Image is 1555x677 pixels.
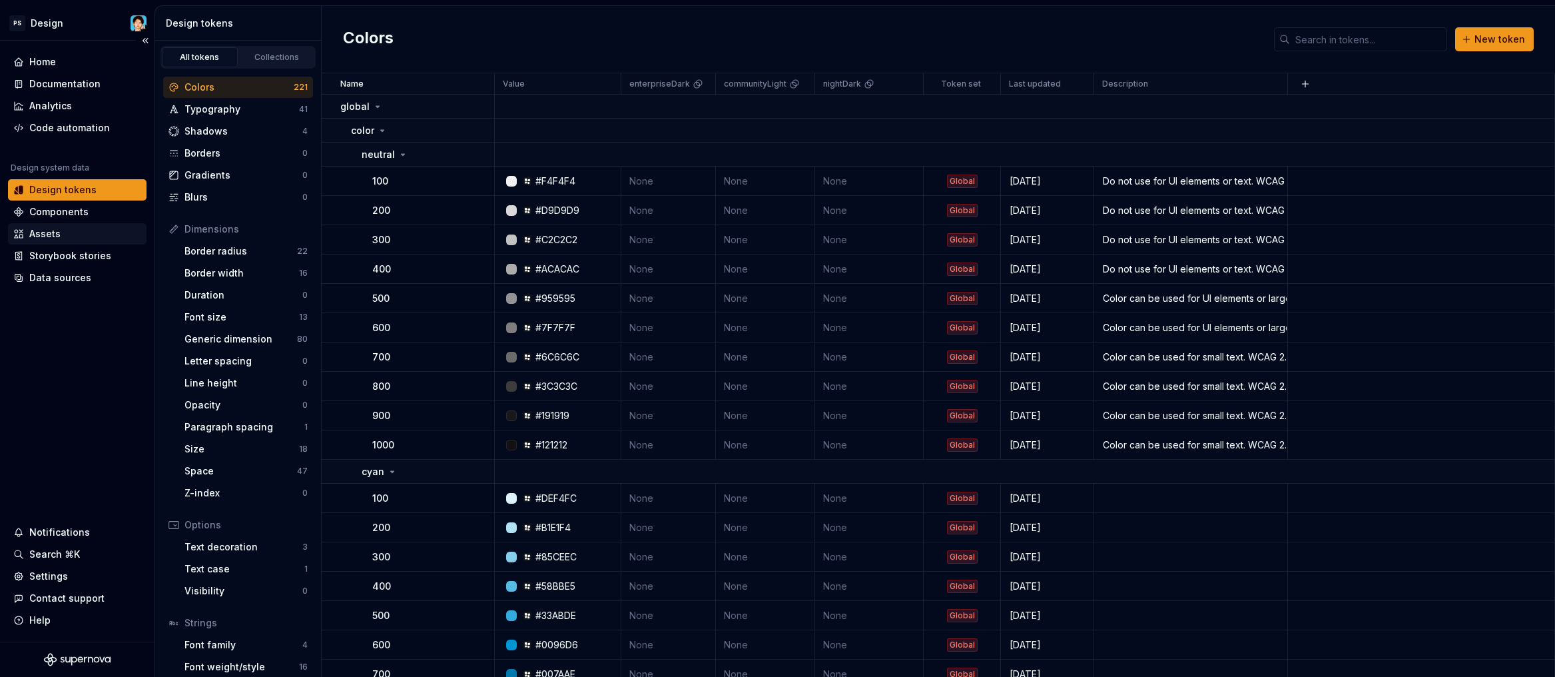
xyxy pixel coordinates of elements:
[302,192,308,203] div: 0
[1002,175,1093,188] div: [DATE]
[535,409,569,422] div: #191919
[1002,292,1093,305] div: [DATE]
[179,263,313,284] a: Border width16
[29,614,51,627] div: Help
[621,167,716,196] td: None
[166,52,233,63] div: All tokens
[535,263,579,276] div: #ACACAC
[184,81,294,94] div: Colors
[716,284,815,313] td: None
[1002,233,1093,247] div: [DATE]
[299,104,308,115] div: 41
[184,354,302,368] div: Letter spacing
[184,486,302,500] div: Z-index
[621,313,716,342] td: None
[8,223,147,245] a: Assets
[29,205,89,219] div: Components
[351,124,374,137] p: color
[535,204,579,217] div: #D9D9D9
[179,438,313,460] a: Size18
[8,179,147,201] a: Design tokens
[1009,79,1061,89] p: Last updated
[1002,438,1093,452] div: [DATE]
[535,521,571,534] div: #B1E1F4
[299,268,308,279] div: 16
[716,372,815,401] td: None
[947,492,978,505] div: Global
[947,321,978,335] div: Global
[299,444,308,454] div: 18
[1102,79,1148,89] p: Description
[302,356,308,366] div: 0
[535,175,575,188] div: #F4F4F4
[8,51,147,73] a: Home
[815,342,924,372] td: None
[621,630,716,660] td: None
[8,610,147,631] button: Help
[716,601,815,630] td: None
[621,513,716,542] td: None
[535,492,577,505] div: #DEF4FC
[815,430,924,460] td: None
[3,9,152,37] button: PSDesignLeo
[8,522,147,543] button: Notifications
[716,513,815,542] td: None
[716,313,815,342] td: None
[1002,638,1093,652] div: [DATE]
[621,542,716,572] td: None
[716,484,815,513] td: None
[716,401,815,430] td: None
[947,204,978,217] div: Global
[184,311,299,324] div: Font size
[29,183,97,197] div: Design tokens
[179,285,313,306] a: Duration0
[372,550,390,564] p: 300
[815,284,924,313] td: None
[621,255,716,284] td: None
[1095,438,1287,452] div: Color can be used for small text. WCAG 2.x (relative luminance) contrast is 18.61:1 against backg...
[184,638,302,652] div: Font family
[947,521,978,534] div: Global
[184,660,299,674] div: Font weight/style
[716,630,815,660] td: None
[302,378,308,388] div: 0
[947,580,978,593] div: Global
[815,313,924,342] td: None
[343,27,394,51] h2: Colors
[947,233,978,247] div: Global
[621,196,716,225] td: None
[131,15,147,31] img: Leo
[535,580,575,593] div: #58BBE5
[163,77,313,98] a: Colors221
[340,79,364,89] p: Name
[294,82,308,93] div: 221
[1002,380,1093,393] div: [DATE]
[184,540,302,554] div: Text decoration
[302,488,308,498] div: 0
[8,544,147,565] button: Search ⌘K
[372,521,390,534] p: 200
[716,572,815,601] td: None
[8,588,147,609] button: Contact support
[184,518,308,532] div: Options
[941,79,981,89] p: Token set
[947,350,978,364] div: Global
[9,15,25,31] div: PS
[372,580,391,593] p: 400
[815,225,924,255] td: None
[1002,550,1093,564] div: [DATE]
[244,52,310,63] div: Collections
[184,103,299,116] div: Typography
[179,536,313,558] a: Text decoration3
[302,290,308,301] div: 0
[184,289,302,302] div: Duration
[179,558,313,580] a: Text case1
[179,580,313,602] a: Visibility0
[179,307,313,328] a: Font size13
[947,438,978,452] div: Global
[535,380,577,393] div: #3C3C3C
[184,584,302,598] div: Visibility
[184,223,308,236] div: Dimensions
[1002,350,1093,364] div: [DATE]
[179,372,313,394] a: Line height0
